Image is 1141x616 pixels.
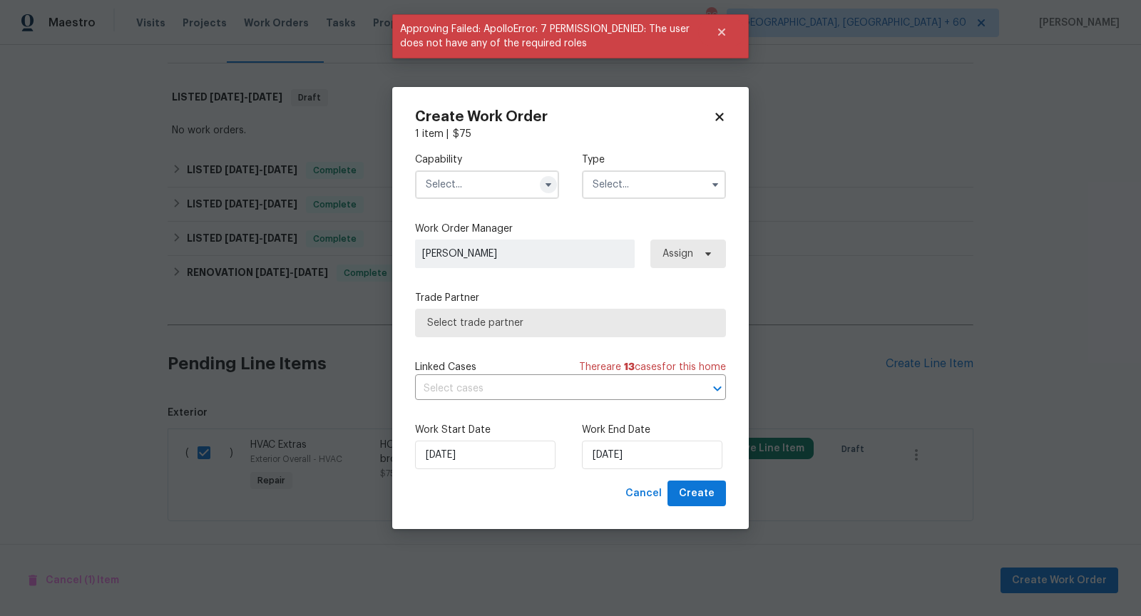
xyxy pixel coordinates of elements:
button: Create [667,481,726,507]
span: There are case s for this home [579,360,726,374]
input: M/D/YYYY [415,441,556,469]
span: [PERSON_NAME] [422,247,628,261]
button: Show options [540,176,557,193]
button: Close [698,18,745,46]
span: Assign [662,247,693,261]
span: Cancel [625,485,662,503]
label: Work Start Date [415,423,559,437]
button: Show options [707,176,724,193]
input: Select... [415,170,559,199]
input: Select... [582,170,726,199]
input: M/D/YYYY [582,441,722,469]
span: Linked Cases [415,360,476,374]
span: Select trade partner [427,316,714,330]
span: 13 [624,362,635,372]
label: Trade Partner [415,291,726,305]
input: Select cases [415,378,686,400]
label: Capability [415,153,559,167]
label: Work Order Manager [415,222,726,236]
span: Create [679,485,715,503]
label: Work End Date [582,423,726,437]
span: Approving Failed: ApolloError: 7 PERMISSION_DENIED: The user does not have any of the required roles [392,14,698,58]
button: Open [707,379,727,399]
div: 1 item | [415,127,726,141]
h2: Create Work Order [415,110,713,124]
label: Type [582,153,726,167]
button: Cancel [620,481,667,507]
span: $ 75 [453,129,471,139]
